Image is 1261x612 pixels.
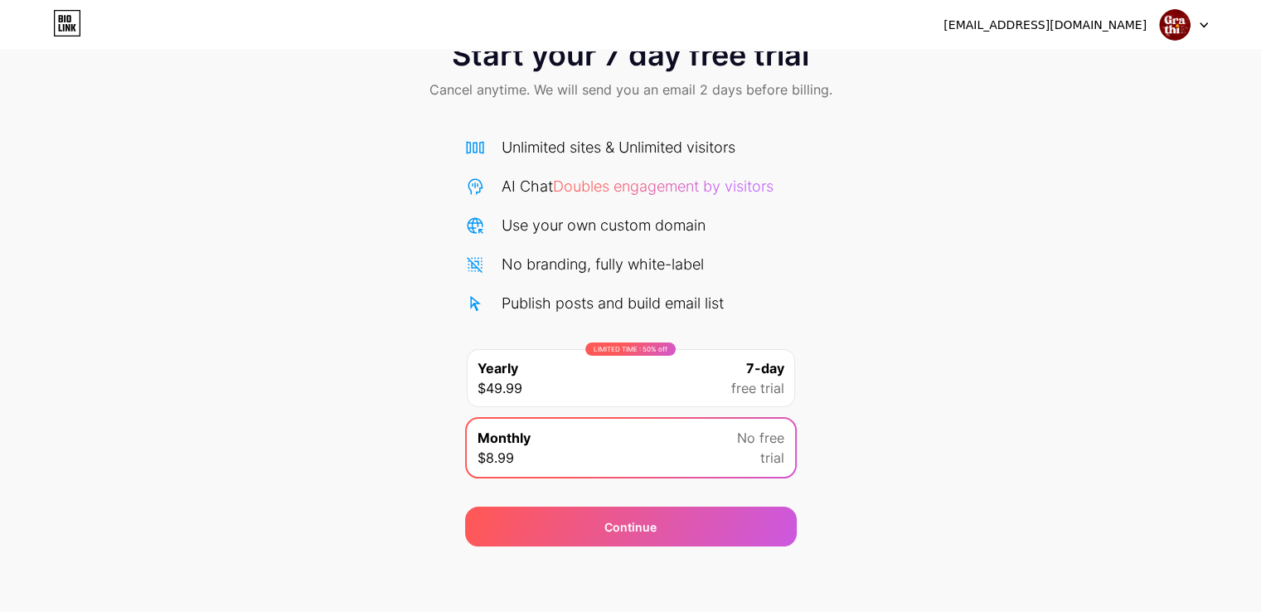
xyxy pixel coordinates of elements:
div: LIMITED TIME : 50% off [585,342,676,356]
span: $8.99 [478,448,514,468]
span: Doubles engagement by visitors [553,177,774,195]
span: free trial [731,378,784,398]
span: Start your 7 day free trial [452,38,809,71]
div: No branding, fully white-label [502,253,704,275]
span: Yearly [478,358,518,378]
span: Continue [604,518,657,536]
div: Publish posts and build email list [502,292,724,314]
span: 7-day [746,358,784,378]
span: Cancel anytime. We will send you an email 2 days before billing. [429,80,832,100]
div: [EMAIL_ADDRESS][DOMAIN_NAME] [943,17,1147,34]
span: Monthly [478,428,531,448]
span: trial [760,448,784,468]
div: Unlimited sites & Unlimited visitors [502,136,735,158]
div: AI Chat [502,175,774,197]
span: $49.99 [478,378,522,398]
img: grathisalgados [1159,9,1191,41]
div: Use your own custom domain [502,214,706,236]
span: No free [737,428,784,448]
